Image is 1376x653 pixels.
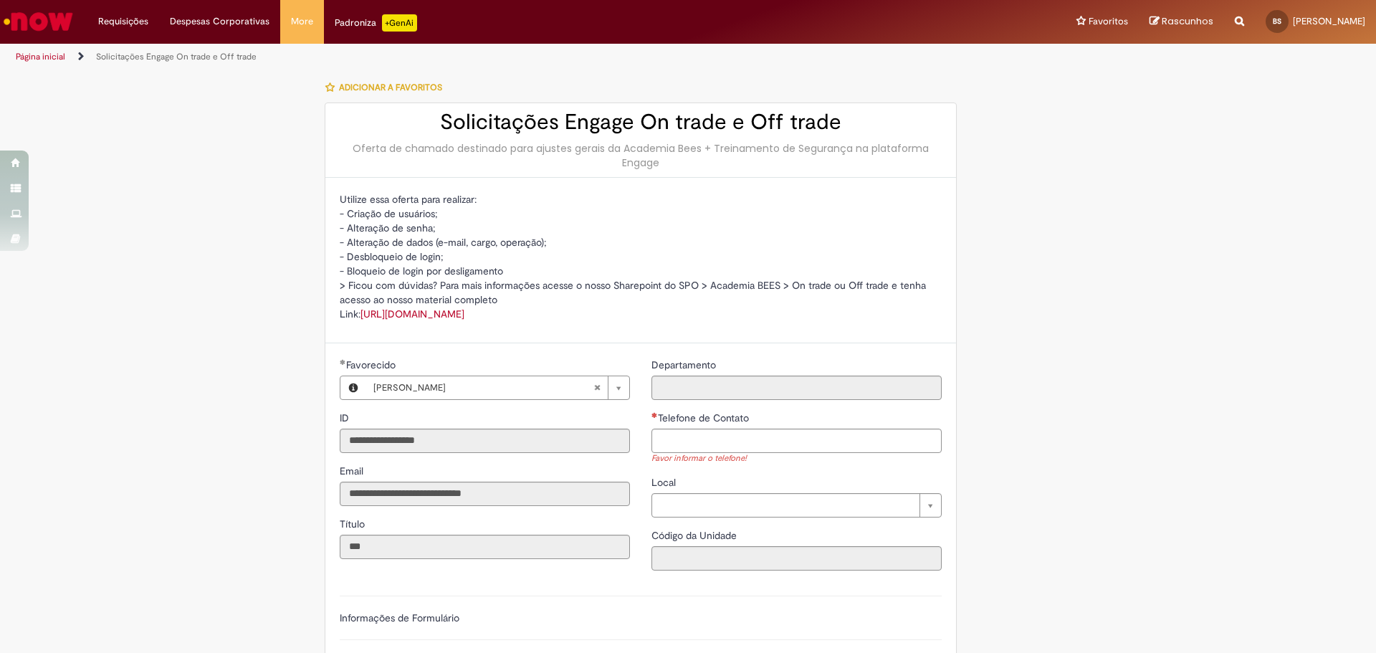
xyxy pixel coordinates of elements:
input: Código da Unidade [651,546,942,571]
a: Solicitações Engage On trade e Off trade [96,51,257,62]
span: Somente leitura - Departamento [651,358,719,371]
p: +GenAi [382,14,417,32]
input: Departamento [651,376,942,400]
a: Rascunhos [1150,15,1213,29]
div: Favor informar o telefone! [651,453,942,465]
label: Somente leitura - Email [340,464,366,478]
button: Favorecido, Visualizar este registro Bruno Silva [340,376,366,399]
span: Local [651,476,679,489]
span: [PERSON_NAME] [1293,15,1365,27]
span: More [291,14,313,29]
ul: Trilhas de página [11,44,907,70]
label: Somente leitura - ID [340,411,352,425]
span: Favoritos [1089,14,1128,29]
span: Necessários - Favorecido [346,358,398,371]
label: Informações de Formulário [340,611,459,624]
a: [URL][DOMAIN_NAME] [360,308,464,320]
span: Telefone de Contato [658,411,752,424]
span: Rascunhos [1162,14,1213,28]
a: Página inicial [16,51,65,62]
span: Adicionar a Favoritos [339,82,442,93]
span: Requisições [98,14,148,29]
h2: Solicitações Engage On trade e Off trade [340,110,942,134]
span: BS [1273,16,1281,26]
span: Somente leitura - Email [340,464,366,477]
input: Telefone de Contato [651,429,942,453]
label: Somente leitura - Código da Unidade [651,528,740,543]
div: Oferta de chamado destinado para ajustes gerais da Academia Bees + Treinamento de Segurança na pl... [340,141,942,170]
img: ServiceNow [1,7,75,36]
span: [PERSON_NAME] [373,376,593,399]
label: Somente leitura - Departamento [651,358,719,372]
span: Despesas Corporativas [170,14,269,29]
div: Padroniza [335,14,417,32]
input: Email [340,482,630,506]
abbr: Limpar campo Favorecido [586,376,608,399]
button: Adicionar a Favoritos [325,72,450,103]
p: Utilize essa oferta para realizar: - Criação de usuários; - Alteração de senha; - Alteração de da... [340,192,942,321]
span: Somente leitura - ID [340,411,352,424]
input: Título [340,535,630,559]
span: Obrigatório Preenchido [340,359,346,365]
input: ID [340,429,630,453]
span: Somente leitura - Título [340,518,368,530]
a: Limpar campo Local [651,493,942,518]
span: Somente leitura - Código da Unidade [651,529,740,542]
span: Necessários [651,412,658,418]
a: [PERSON_NAME]Limpar campo Favorecido [366,376,629,399]
label: Somente leitura - Título [340,517,368,531]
